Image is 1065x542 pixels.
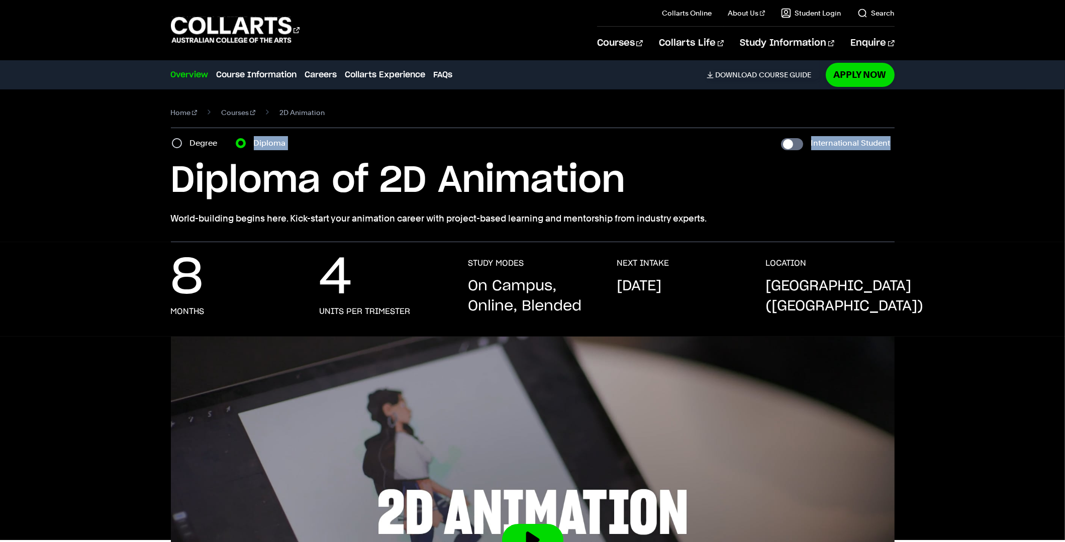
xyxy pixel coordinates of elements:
h3: LOCATION [766,258,807,268]
a: Apply Now [826,63,895,86]
a: Collarts Experience [345,69,426,81]
a: Enquire [850,27,894,60]
p: [GEOGRAPHIC_DATA] ([GEOGRAPHIC_DATA]) [766,276,924,316]
span: Download [716,70,757,79]
a: Search [857,8,895,18]
p: 8 [171,258,204,298]
p: 4 [320,258,352,298]
p: [DATE] [617,276,662,296]
h3: units per trimester [320,306,411,316]
a: About Us [728,8,765,18]
span: 2D Animation [279,105,325,120]
a: Study Information [740,27,834,60]
a: Overview [171,69,209,81]
a: Home [171,105,198,120]
h3: months [171,306,205,316]
h3: STUDY MODES [468,258,524,268]
div: Go to homepage [171,16,300,44]
a: FAQs [434,69,453,81]
a: Collarts Online [662,8,712,18]
a: DownloadCourse Guide [707,70,820,79]
a: Student Login [781,8,841,18]
label: International Student [811,136,891,150]
a: Courses [221,105,255,120]
label: Degree [190,136,224,150]
h1: Diploma of 2D Animation [171,158,895,203]
a: Course Information [217,69,297,81]
p: World-building begins here. Kick-start your animation career with project-based learning and ment... [171,211,895,226]
label: Diploma [254,136,292,150]
p: On Campus, Online, Blended [468,276,597,316]
h3: NEXT INTAKE [617,258,669,268]
a: Careers [305,69,337,81]
a: Courses [597,27,643,60]
a: Collarts Life [659,27,724,60]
